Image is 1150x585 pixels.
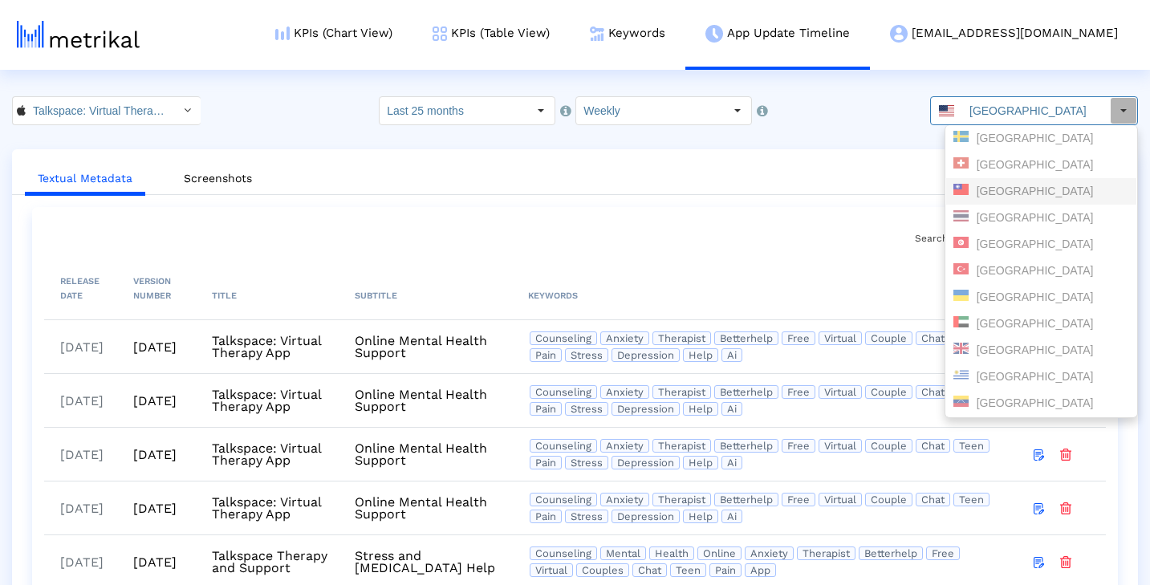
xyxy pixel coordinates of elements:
[714,493,778,506] span: betterhelp
[819,385,862,399] span: virtual
[721,456,742,469] span: ai
[600,546,646,560] span: mental
[953,237,1129,252] div: [GEOGRAPHIC_DATA]
[926,546,960,560] span: free
[565,510,608,523] span: stress
[612,510,680,523] span: depression
[44,319,117,373] td: [DATE]
[530,493,597,506] span: counseling
[25,164,145,196] a: Textual Metadata
[714,439,778,453] span: betterhelp
[953,369,1129,384] div: [GEOGRAPHIC_DATA]
[652,439,711,453] span: therapist
[953,290,1129,305] div: [GEOGRAPHIC_DATA]
[600,331,649,345] span: anxiety
[612,348,680,362] span: depression
[117,427,196,481] td: [DATE]
[339,373,512,427] td: Online Mental Health Support
[590,26,604,41] img: keywords.png
[600,385,649,399] span: anxiety
[1034,503,1044,514] img: timeline-edit
[705,25,723,43] img: app-update-menu-icon.png
[819,493,862,506] span: virtual
[17,21,140,48] img: metrical-logo-light.png
[44,373,117,427] td: [DATE]
[697,546,742,560] span: online
[721,402,742,416] span: ai
[916,331,950,345] span: chat
[721,510,742,523] span: ai
[652,331,711,345] span: therapist
[683,348,718,362] span: help
[565,402,608,416] span: stress
[612,456,680,469] span: depression
[652,493,711,506] span: therapist
[782,493,815,506] span: free
[530,510,562,523] span: pain
[339,258,512,319] th: SUBTITLE : activate to sort column ascending
[916,385,950,399] span: chat
[953,184,1129,199] div: [GEOGRAPHIC_DATA]
[670,563,706,577] span: teen
[819,331,862,345] span: virtual
[953,263,1129,278] div: [GEOGRAPHIC_DATA]
[953,493,989,506] span: teen
[819,439,862,453] span: virtual
[339,427,512,481] td: Online Mental Health Support
[1060,502,1071,514] img: timeline-delete
[530,348,562,362] span: pain
[915,225,1092,252] label: Search:
[576,563,629,577] span: couples
[117,481,196,534] td: [DATE]
[782,385,815,399] span: free
[433,26,447,41] img: kpi-table-menu-icon.png
[44,481,117,534] td: [DATE]
[196,481,338,534] td: Talkspace: Virtual Therapy App
[721,348,742,362] span: ai
[530,439,597,453] span: counseling
[890,25,908,43] img: my-account-menu-icon.png
[530,456,562,469] span: pain
[745,546,794,560] span: anxiety
[612,402,680,416] span: depression
[782,331,815,345] span: free
[1110,97,1137,124] div: Select
[44,258,117,319] th: RELEASE DATE: activate to sort column ascending
[339,481,512,534] td: Online Mental Health Support
[865,493,912,506] span: couple
[117,319,196,373] td: [DATE]
[339,319,512,373] td: Online Mental Health Support
[865,385,912,399] span: couple
[859,546,923,560] span: betterhelp
[600,439,649,453] span: anxiety
[953,396,1129,411] div: [GEOGRAPHIC_DATA]
[649,546,694,560] span: health
[953,316,1129,331] div: [GEOGRAPHIC_DATA]
[512,258,1010,319] th: KEYWORDS
[530,402,562,416] span: pain
[916,439,950,453] span: chat
[714,385,778,399] span: betterhelp
[171,164,265,193] a: Screenshots
[117,373,196,427] td: [DATE]
[782,439,815,453] span: free
[530,563,573,577] span: virtual
[1034,449,1044,461] img: timeline-edit
[530,546,597,560] span: counseling
[953,343,1129,358] div: [GEOGRAPHIC_DATA]
[1034,557,1044,568] img: timeline-edit
[196,373,338,427] td: Talkspace: Virtual Therapy App
[1060,556,1071,568] img: timeline-delete
[600,493,649,506] span: anxiety
[275,26,290,40] img: kpi-chart-menu-icon.png
[1060,449,1071,461] img: timeline-delete
[196,258,338,319] th: TITLE: activate to sort column ascending
[44,427,117,481] td: [DATE]
[745,563,776,577] span: app
[530,385,597,399] span: counseling
[953,131,1129,146] div: [GEOGRAPHIC_DATA]
[196,427,338,481] td: Talkspace: Virtual Therapy App
[797,546,855,560] span: therapist
[953,439,989,453] span: teen
[632,563,667,577] span: chat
